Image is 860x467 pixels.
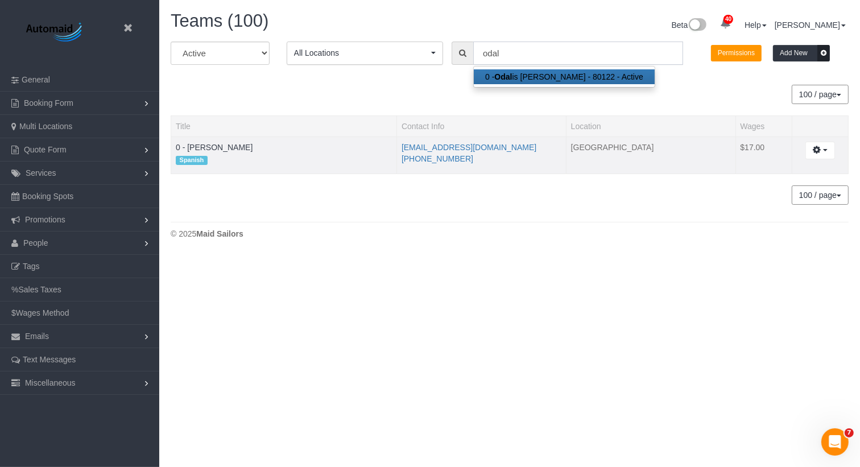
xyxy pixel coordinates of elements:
[171,228,849,239] div: © 2025
[23,238,48,247] span: People
[845,428,854,437] span: 7
[294,47,429,59] span: All Locations
[23,262,40,271] span: Tags
[571,142,731,153] li: [GEOGRAPHIC_DATA]
[24,145,67,154] span: Quote Form
[474,69,655,84] a: 0 -Odalis [PERSON_NAME] - 80122 - Active
[23,355,76,364] span: Text Messages
[773,45,830,61] button: Add New
[792,85,849,104] nav: Pagination navigation
[714,11,737,36] a: 40
[688,18,706,33] img: New interface
[176,153,392,168] div: Tags
[723,15,733,24] span: 40
[26,168,56,177] span: Services
[792,185,849,205] nav: Pagination navigation
[20,20,91,46] img: Automaid Logo
[735,115,792,137] th: Wages
[22,75,50,84] span: General
[24,98,73,108] span: Booking Form
[18,285,61,294] span: Sales Taxes
[16,308,69,317] span: Wages Method
[745,20,767,30] a: Help
[402,154,473,163] a: [PHONE_NUMBER]
[171,11,268,31] span: Teams (100)
[171,115,397,137] th: Title
[473,42,683,65] input: Enter the first 3 letters of the name to search
[792,185,849,205] button: 100 / page
[171,137,397,174] td: Title
[287,42,444,65] button: All Locations
[402,143,536,152] a: [EMAIL_ADDRESS][DOMAIN_NAME]
[566,115,735,137] th: Location
[711,45,762,61] button: Permissions
[672,20,707,30] a: Beta
[735,137,792,174] td: Wages
[495,72,512,81] strong: Odal
[775,20,846,30] a: [PERSON_NAME]
[397,137,567,174] td: Contact Info
[25,215,65,224] span: Promotions
[176,156,208,165] span: Spanish
[821,428,849,456] iframe: Intercom live chat
[25,332,49,341] span: Emails
[196,229,243,238] strong: Maid Sailors
[19,122,72,131] span: Multi Locations
[397,115,567,137] th: Contact Info
[176,143,253,152] a: 0 - [PERSON_NAME]
[566,137,735,174] td: Location
[792,85,849,104] button: 100 / page
[22,192,73,201] span: Booking Spots
[25,378,76,387] span: Miscellaneous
